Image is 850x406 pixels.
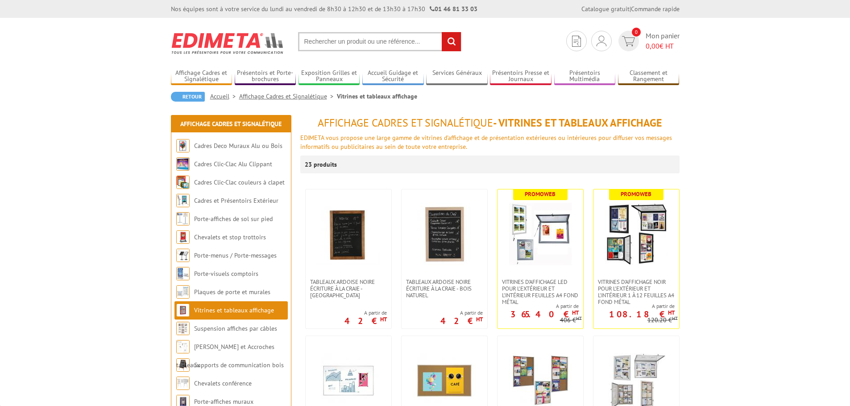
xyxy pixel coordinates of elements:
[509,203,572,265] img: Vitrines d'affichage LED pour l'extérieur et l'intérieur feuilles A4 fond métal
[176,340,190,353] img: Cimaises et Accroches tableaux
[300,133,680,151] p: EDIMETA vous propose une large gamme de vitrines d'affichage et de présentation extérieures ou in...
[621,190,651,198] b: Promoweb
[593,303,675,310] span: A partir de
[171,27,285,60] img: Edimeta
[622,36,635,46] img: devis rapide
[362,69,424,84] a: Accueil Guidage et Sécurité
[194,288,270,296] a: Plaques de porte et murales
[171,4,477,13] div: Nos équipes sont à votre service du lundi au vendredi de 8h30 à 12h30 et de 13h30 à 17h30
[176,322,190,335] img: Suspension affiches par câbles
[194,160,272,168] a: Cadres Clic-Clac Alu Clippant
[194,306,274,314] a: Vitrines et tableaux affichage
[605,203,668,265] img: VITRINES D'AFFICHAGE NOIR POUR L'EXTÉRIEUR ET L'INTÉRIEUR 1 À 12 FEUILLES A4 FOND MÉTAL
[442,32,461,51] input: rechercher
[440,309,483,316] span: A partir de
[306,279,391,299] a: Tableaux Ardoise Noire écriture à la craie - [GEOGRAPHIC_DATA]
[631,5,680,13] a: Commande rapide
[194,178,285,186] a: Cadres Clic-Clac couleurs à clapet
[581,4,680,13] div: |
[318,116,493,130] span: Affichage Cadres et Signalétique
[194,361,284,369] a: Supports de communication bois
[430,5,477,13] strong: 01 46 81 33 03
[618,69,680,84] a: Classement et Rangement
[426,69,488,84] a: Services Généraux
[668,309,675,316] sup: HT
[176,343,274,369] a: [PERSON_NAME] et Accroches tableaux
[171,69,232,84] a: Affichage Cadres et Signalétique
[194,142,282,150] a: Cadres Deco Muraux Alu ou Bois
[525,190,556,198] b: Promoweb
[597,36,606,46] img: devis rapide
[572,36,581,47] img: devis rapide
[176,139,190,152] img: Cadres Deco Muraux Alu ou Bois
[402,279,487,299] a: Tableaux Ardoise Noire écriture à la craie - Bois Naturel
[176,194,190,207] img: Cadres et Présentoirs Extérieur
[593,279,679,305] a: VITRINES D'AFFICHAGE NOIR POUR L'EXTÉRIEUR ET L'INTÉRIEUR 1 À 12 FEUILLES A4 FOND MÉTAL
[305,156,338,173] p: 23 produits
[581,5,630,13] a: Catalogue gratuit
[380,316,387,323] sup: HT
[299,69,360,84] a: Exposition Grilles et Panneaux
[498,303,579,310] span: A partir de
[646,41,659,50] span: 0,00
[616,31,680,51] a: devis rapide 0 Mon panier 0,00€ HT
[476,316,483,323] sup: HT
[300,117,680,129] h1: - Vitrines et tableaux affichage
[337,92,417,101] li: Vitrines et tableaux affichage
[298,32,461,51] input: Rechercher un produit ou une référence...
[239,92,337,100] a: Affichage Cadres et Signalétique
[572,309,579,316] sup: HT
[310,279,387,299] span: Tableaux Ardoise Noire écriture à la craie - [GEOGRAPHIC_DATA]
[194,270,258,278] a: Porte-visuels comptoirs
[554,69,616,84] a: Présentoirs Multimédia
[176,230,190,244] img: Chevalets et stop trottoirs
[176,285,190,299] img: Plaques de porte et murales
[194,215,273,223] a: Porte-affiches de sol sur pied
[609,312,675,317] p: 108.18 €
[194,197,278,205] a: Cadres et Présentoirs Extérieur
[344,309,387,316] span: A partir de
[210,92,239,100] a: Accueil
[672,315,678,321] sup: HT
[406,279,483,299] span: Tableaux Ardoise Noire écriture à la craie - Bois Naturel
[490,69,551,84] a: Présentoirs Presse et Journaux
[647,317,678,324] p: 120.20 €
[194,233,266,241] a: Chevalets et stop trottoirs
[176,377,190,390] img: Chevalets conférence
[194,251,277,259] a: Porte-menus / Porte-messages
[598,279,675,305] span: VITRINES D'AFFICHAGE NOIR POUR L'EXTÉRIEUR ET L'INTÉRIEUR 1 À 12 FEUILLES A4 FOND MÉTAL
[176,267,190,280] img: Porte-visuels comptoirs
[440,318,483,324] p: 42 €
[176,303,190,317] img: Vitrines et tableaux affichage
[176,212,190,226] img: Porte-affiches de sol sur pied
[235,69,296,84] a: Présentoirs et Porte-brochures
[171,92,205,102] a: Retour
[646,31,680,51] span: Mon panier
[632,28,641,37] span: 0
[176,157,190,171] img: Cadres Clic-Clac Alu Clippant
[180,120,282,128] a: Affichage Cadres et Signalétique
[176,176,190,189] img: Cadres Clic-Clac couleurs à clapet
[194,379,252,387] a: Chevalets conférence
[317,203,380,265] img: Tableaux Ardoise Noire écriture à la craie - Bois Foncé
[344,318,387,324] p: 42 €
[646,41,680,51] span: € HT
[413,203,476,265] img: Tableaux Ardoise Noire écriture à la craie - Bois Naturel
[194,398,253,406] a: Porte-affiches muraux
[194,324,277,332] a: Suspension affiches par câbles
[502,279,579,305] span: Vitrines d'affichage LED pour l'extérieur et l'intérieur feuilles A4 fond métal
[560,317,582,324] p: 406 €
[498,279,583,305] a: Vitrines d'affichage LED pour l'extérieur et l'intérieur feuilles A4 fond métal
[576,315,582,321] sup: HT
[510,312,579,317] p: 365.40 €
[176,249,190,262] img: Porte-menus / Porte-messages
